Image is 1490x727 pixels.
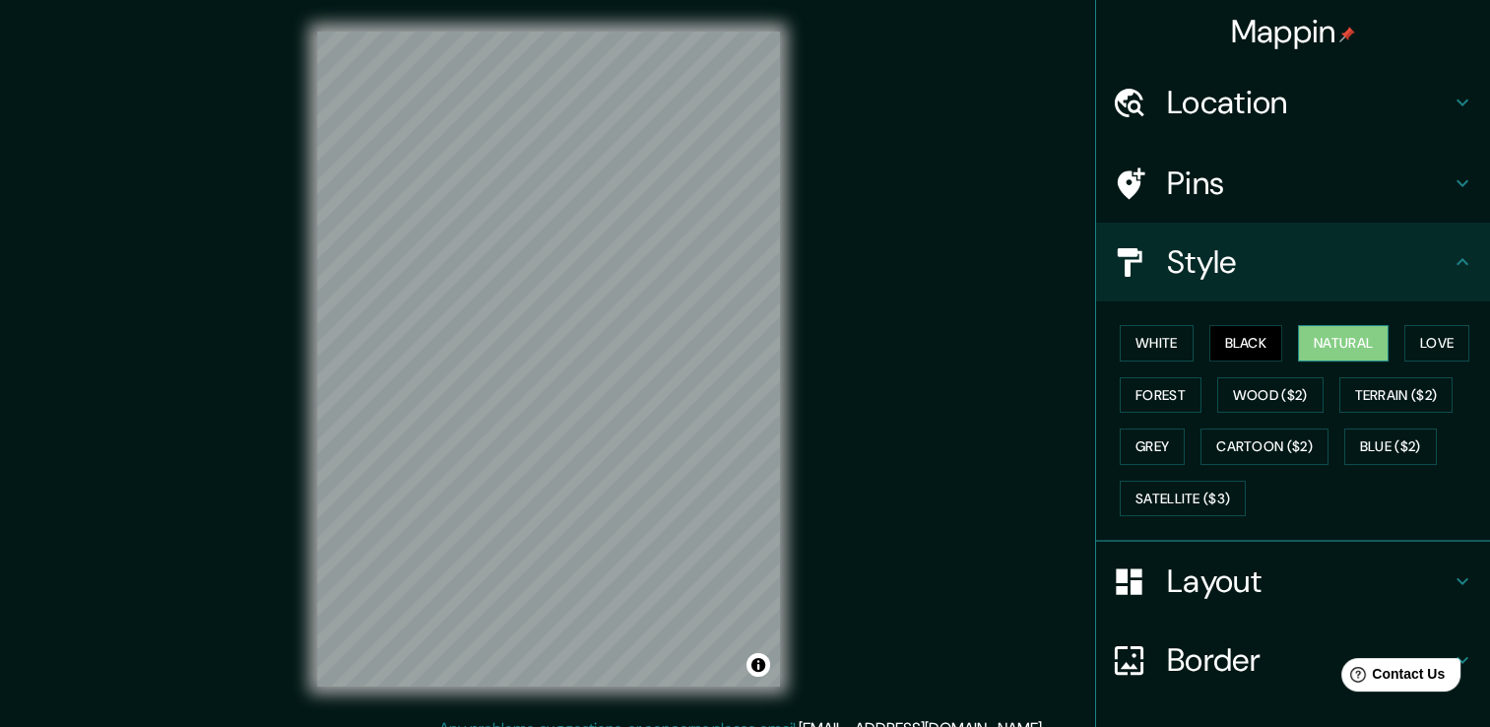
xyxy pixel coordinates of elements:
canvas: Map [317,32,780,687]
button: Black [1209,325,1283,362]
button: Grey [1120,429,1185,465]
h4: Mappin [1231,12,1356,51]
div: Pins [1096,144,1490,223]
button: Love [1404,325,1469,362]
button: Satellite ($3) [1120,481,1246,517]
h4: Location [1167,83,1451,122]
h4: Border [1167,640,1451,680]
button: Natural [1298,325,1389,362]
div: Layout [1096,542,1490,621]
button: Wood ($2) [1217,377,1324,414]
h4: Style [1167,242,1451,282]
div: Style [1096,223,1490,301]
button: Terrain ($2) [1339,377,1454,414]
button: Cartoon ($2) [1200,429,1328,465]
div: Border [1096,621,1490,699]
button: Forest [1120,377,1201,414]
button: Blue ($2) [1344,429,1437,465]
h4: Pins [1167,164,1451,203]
button: White [1120,325,1194,362]
button: Toggle attribution [746,653,770,677]
iframe: Help widget launcher [1315,650,1468,705]
h4: Layout [1167,562,1451,601]
div: Location [1096,63,1490,142]
img: pin-icon.png [1339,27,1355,42]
